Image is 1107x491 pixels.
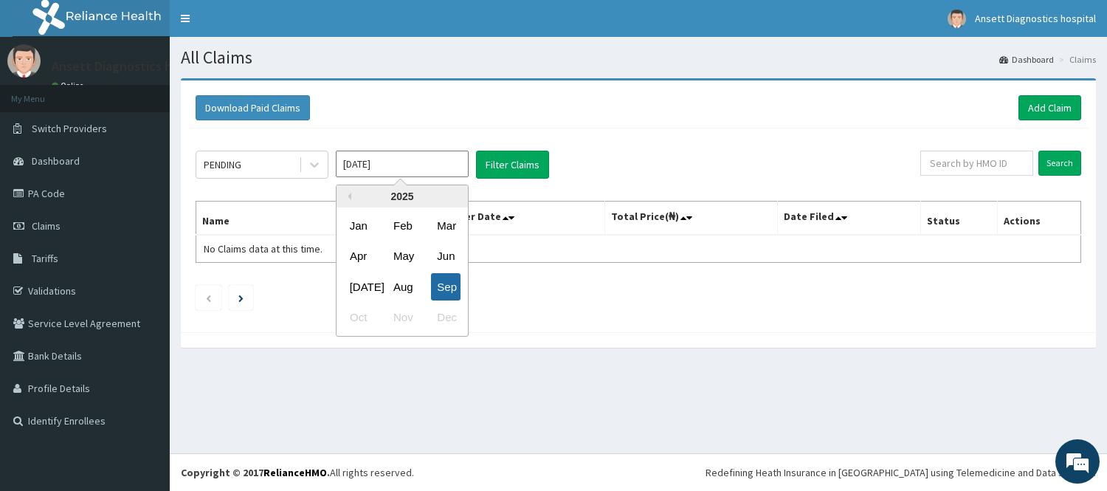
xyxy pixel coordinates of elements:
[32,154,80,168] span: Dashboard
[1038,151,1081,176] input: Search
[975,12,1096,25] span: Ansett Diagnostics hospital
[263,466,327,479] a: RelianceHMO
[181,48,1096,67] h1: All Claims
[32,122,107,135] span: Switch Providers
[476,151,549,179] button: Filter Claims
[387,243,417,270] div: Choose May 2025
[998,202,1081,236] th: Actions
[337,185,468,207] div: 2025
[238,291,244,304] a: Next page
[431,243,461,270] div: Choose June 2025
[181,466,330,479] strong: Copyright © 2017 .
[344,273,373,301] div: Choose July 2025
[32,219,61,233] span: Claims
[52,80,87,91] a: Online
[204,157,241,172] div: PENDING
[7,44,41,78] img: User Image
[948,10,966,28] img: User Image
[170,453,1107,491] footer: All rights reserved.
[196,202,419,236] th: Name
[387,273,417,301] div: Choose August 2025
[205,291,212,304] a: Previous page
[337,210,468,333] div: month 2025-09
[387,212,417,239] div: Choose February 2025
[999,53,1054,66] a: Dashboard
[336,151,469,177] input: Select Month and Year
[605,202,778,236] th: Total Price(₦)
[32,252,58,265] span: Tariffs
[204,242,323,255] span: No Claims data at this time.
[920,151,1033,176] input: Search by HMO ID
[431,273,461,301] div: Choose September 2025
[431,212,461,239] div: Choose March 2025
[778,202,921,236] th: Date Filed
[52,60,212,73] p: Ansett Diagnostics hospital
[1055,53,1096,66] li: Claims
[920,202,997,236] th: Status
[706,465,1096,480] div: Redefining Heath Insurance in [GEOGRAPHIC_DATA] using Telemedicine and Data Science!
[344,243,373,270] div: Choose April 2025
[344,212,373,239] div: Choose January 2025
[1018,95,1081,120] a: Add Claim
[344,193,351,200] button: Previous Year
[196,95,310,120] button: Download Paid Claims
